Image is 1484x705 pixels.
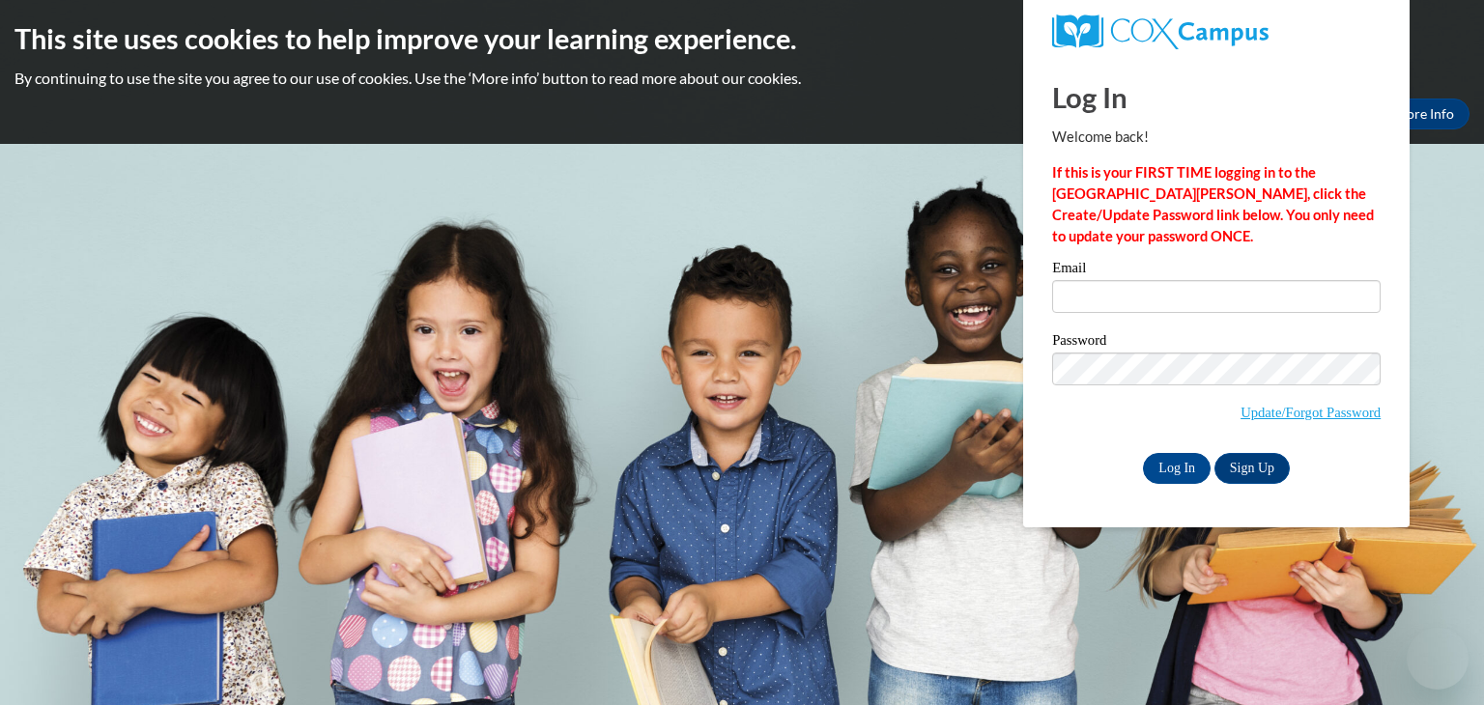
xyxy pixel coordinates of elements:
a: Update/Forgot Password [1241,405,1381,420]
p: By continuing to use the site you agree to our use of cookies. Use the ‘More info’ button to read... [14,68,1470,89]
input: Log In [1143,453,1211,484]
p: Welcome back! [1052,127,1381,148]
label: Password [1052,333,1381,352]
a: COX Campus [1052,14,1381,49]
label: Email [1052,261,1381,280]
img: COX Campus [1052,14,1269,49]
strong: If this is your FIRST TIME logging in to the [GEOGRAPHIC_DATA][PERSON_NAME], click the Create/Upd... [1052,164,1374,244]
iframe: Button to launch messaging window [1407,628,1469,690]
a: Sign Up [1214,453,1290,484]
h1: Log In [1052,77,1381,117]
h2: This site uses cookies to help improve your learning experience. [14,19,1470,58]
a: More Info [1379,99,1470,129]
